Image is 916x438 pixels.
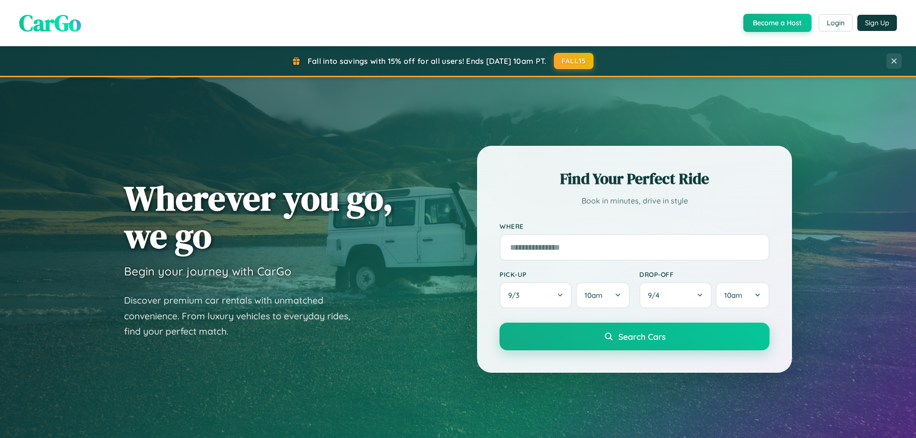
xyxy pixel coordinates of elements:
[500,168,770,189] h2: Find Your Perfect Ride
[124,293,363,339] p: Discover premium car rentals with unmatched convenience. From luxury vehicles to everyday rides, ...
[554,53,594,69] button: FALL15
[618,331,666,342] span: Search Cars
[576,282,630,308] button: 10am
[648,291,664,300] span: 9 / 4
[124,264,291,278] h3: Begin your journey with CarGo
[639,270,770,278] label: Drop-off
[124,179,393,255] h1: Wherever you go, we go
[716,282,770,308] button: 10am
[500,323,770,350] button: Search Cars
[500,194,770,208] p: Book in minutes, drive in style
[584,291,603,300] span: 10am
[639,282,712,308] button: 9/4
[857,15,897,31] button: Sign Up
[724,291,742,300] span: 10am
[19,7,81,39] span: CarGo
[500,282,572,308] button: 9/3
[743,14,812,32] button: Become a Host
[500,222,770,230] label: Where
[308,56,547,66] span: Fall into savings with 15% off for all users! Ends [DATE] 10am PT.
[508,291,524,300] span: 9 / 3
[500,270,630,278] label: Pick-up
[819,14,853,31] button: Login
